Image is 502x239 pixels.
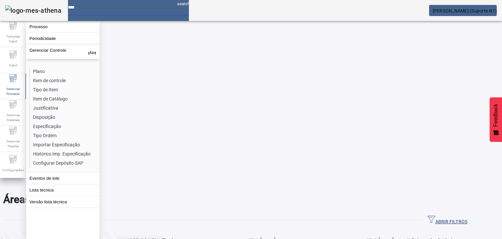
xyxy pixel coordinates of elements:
[3,32,23,46] span: Template Fabril
[88,48,96,56] mat-icon: keyboard_arrow_up
[422,214,473,226] button: ABRIR FILTROS
[30,122,99,131] li: Especificação
[7,61,19,70] span: Fabril
[3,111,23,124] span: Gerenciar Materiais
[5,5,61,16] img: logo-mes-athena
[26,196,99,208] button: Versão lista técnica
[3,84,23,98] span: Gerenciar Processo
[26,45,99,59] button: Gerenciar Controle
[30,85,99,94] li: Tipo de Item
[26,184,99,196] button: Lista técnica
[30,67,99,76] li: Plano
[26,21,99,32] button: Processo
[0,166,26,175] span: Configurações
[26,33,99,44] button: Periodicidade
[30,131,99,140] li: Tipo Ordem
[3,192,473,207] h1: Áreas
[427,215,467,225] span: ABRIR FILTROS
[493,104,499,127] span: Feedback
[433,8,497,13] span: [PERSON_NAME] (Suporte N1)
[30,149,99,158] li: Histórico Imp. Especificação
[3,137,23,151] span: Gerenciar Paradas
[30,103,99,113] li: Justificativa
[30,76,99,85] li: Item de controle
[26,173,99,184] button: Eventos de lote
[490,97,502,142] button: Feedback - Mostrar pesquisa
[30,94,99,103] li: Item de Catálogo
[30,113,99,122] li: Disposição
[30,158,99,168] li: Configurar Depósito SAP
[30,140,99,149] li: Importar Especificação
